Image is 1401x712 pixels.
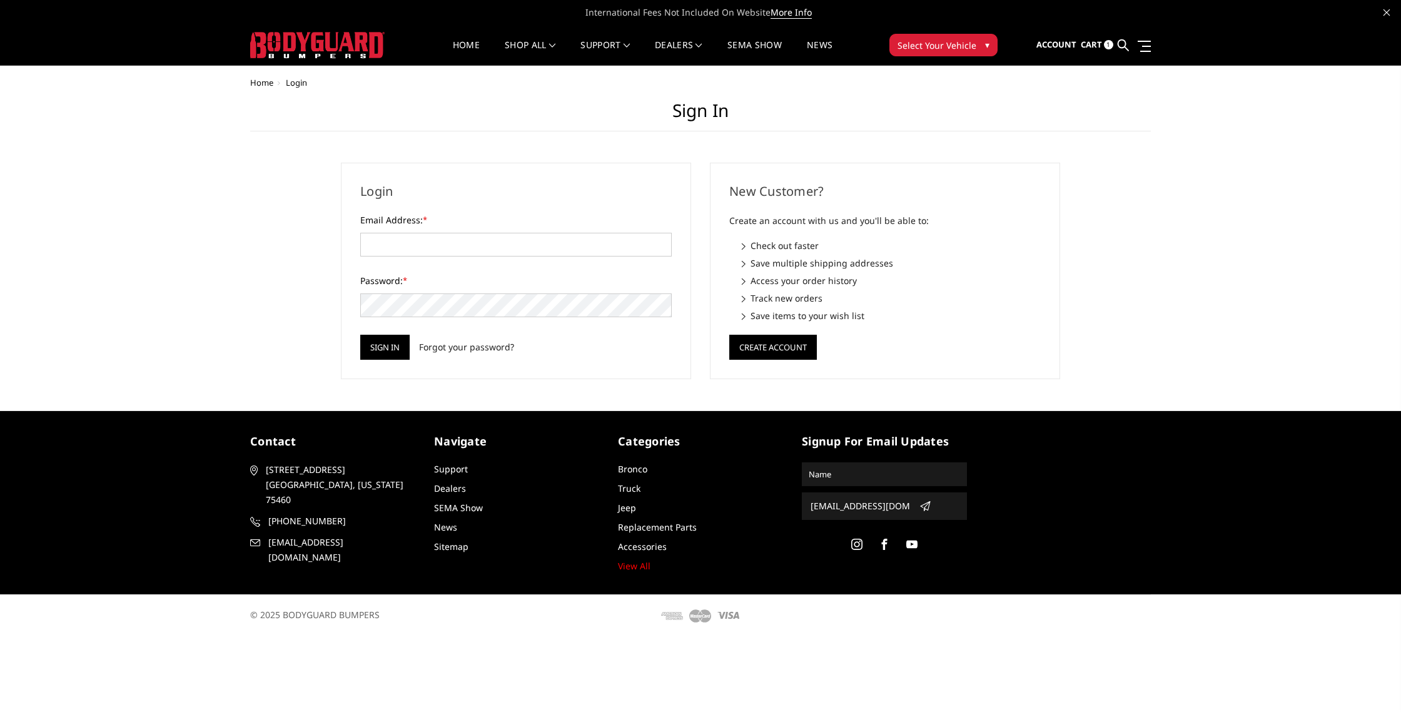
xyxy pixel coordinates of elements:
h1: Sign in [250,100,1151,131]
span: Select Your Vehicle [898,39,976,52]
span: 1 [1104,40,1113,49]
span: Cart [1081,39,1102,50]
span: Account [1036,39,1076,50]
a: Truck [618,482,640,494]
a: Forgot your password? [419,340,514,353]
a: Home [453,41,480,65]
a: Jeep [618,502,636,514]
h2: Login [360,182,672,201]
h5: contact [250,433,415,450]
a: Account [1036,28,1076,62]
a: Replacement Parts [618,521,697,533]
h5: Navigate [434,433,599,450]
a: Sitemap [434,541,468,552]
li: Track new orders [742,292,1041,305]
label: Email Address: [360,213,672,226]
a: News [434,521,457,533]
h2: New Customer? [729,182,1041,201]
span: [EMAIL_ADDRESS][DOMAIN_NAME] [268,535,413,565]
a: [PHONE_NUMBER] [250,514,415,529]
li: Save items to your wish list [742,309,1041,322]
li: Save multiple shipping addresses [742,257,1041,270]
button: Create Account [729,335,817,360]
a: Accessories [618,541,667,552]
a: Create Account [729,340,817,352]
a: More Info [771,6,812,19]
li: Check out faster [742,239,1041,252]
a: Cart 1 [1081,28,1113,62]
span: [STREET_ADDRESS] [GEOGRAPHIC_DATA], [US_STATE] 75460 [266,462,411,507]
a: SEMA Show [434,502,483,514]
label: Password: [360,274,672,287]
a: SEMA Show [727,41,782,65]
span: Login [286,77,307,88]
a: Dealers [655,41,702,65]
a: [EMAIL_ADDRESS][DOMAIN_NAME] [250,535,415,565]
a: Dealers [434,482,466,494]
p: Create an account with us and you'll be able to: [729,213,1041,228]
input: Name [804,464,965,484]
li: Access your order history [742,274,1041,287]
span: ▾ [985,38,989,51]
input: Email [806,496,914,516]
a: News [807,41,832,65]
span: © 2025 BODYGUARD BUMPERS [250,609,380,621]
button: Select Your Vehicle [889,34,998,56]
a: View All [618,560,650,572]
img: BODYGUARD BUMPERS [250,32,385,58]
span: [PHONE_NUMBER] [268,514,413,529]
h5: signup for email updates [802,433,967,450]
a: Bronco [618,463,647,475]
a: Home [250,77,273,88]
a: Support [434,463,468,475]
a: shop all [505,41,555,65]
input: Sign in [360,335,410,360]
h5: Categories [618,433,783,450]
a: Support [580,41,630,65]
